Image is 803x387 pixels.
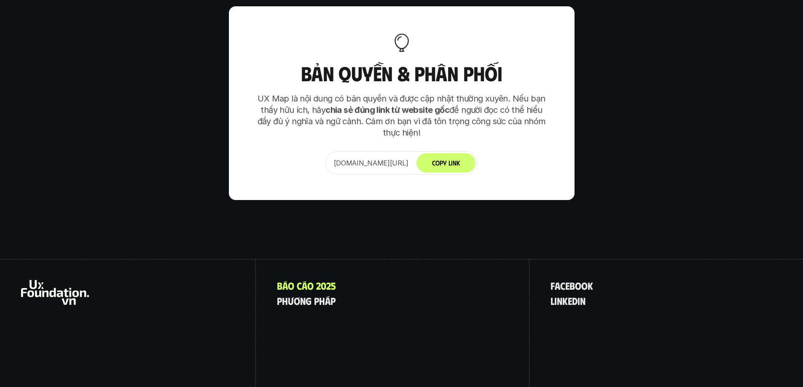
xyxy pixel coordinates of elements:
button: Copy Link [416,153,475,173]
span: 0 [321,280,326,291]
span: g [306,295,312,306]
span: a [555,280,560,291]
span: ư [288,295,294,306]
span: n [557,295,562,306]
span: c [560,280,565,291]
h3: Bản quyền & Phân phối [254,62,549,85]
span: k [562,295,568,306]
span: á [325,295,330,306]
span: o [307,280,314,291]
span: e [565,280,569,291]
span: k [588,280,593,291]
span: h [319,295,325,306]
span: 5 [331,280,336,291]
p: [DOMAIN_NAME][URL] [334,158,408,168]
span: i [554,295,557,306]
a: phươngpháp [277,295,336,306]
span: ơ [294,295,300,306]
span: á [302,280,307,291]
span: e [568,295,572,306]
span: o [581,280,588,291]
a: facebook [551,280,593,291]
span: o [288,280,294,291]
span: f [551,280,555,291]
span: b [569,280,575,291]
span: c [297,280,302,291]
a: Báocáo2025 [277,280,336,291]
span: 2 [316,280,321,291]
strong: chia sẻ đúng link từ website gốc [325,105,449,115]
span: n [580,295,585,306]
span: 2 [326,280,331,291]
span: d [572,295,577,306]
span: l [551,295,554,306]
span: p [314,295,319,306]
span: n [300,295,306,306]
span: á [282,280,288,291]
a: linkedin [551,295,585,306]
p: UX Map là nội dung có bản quyền và được cập nhật thường xuyên. Nếu bạn thấy hữu ích, hãy để người... [254,93,549,139]
span: h [282,295,288,306]
span: o [575,280,581,291]
span: p [277,295,282,306]
span: B [277,280,282,291]
span: i [577,295,580,306]
span: p [330,295,336,306]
